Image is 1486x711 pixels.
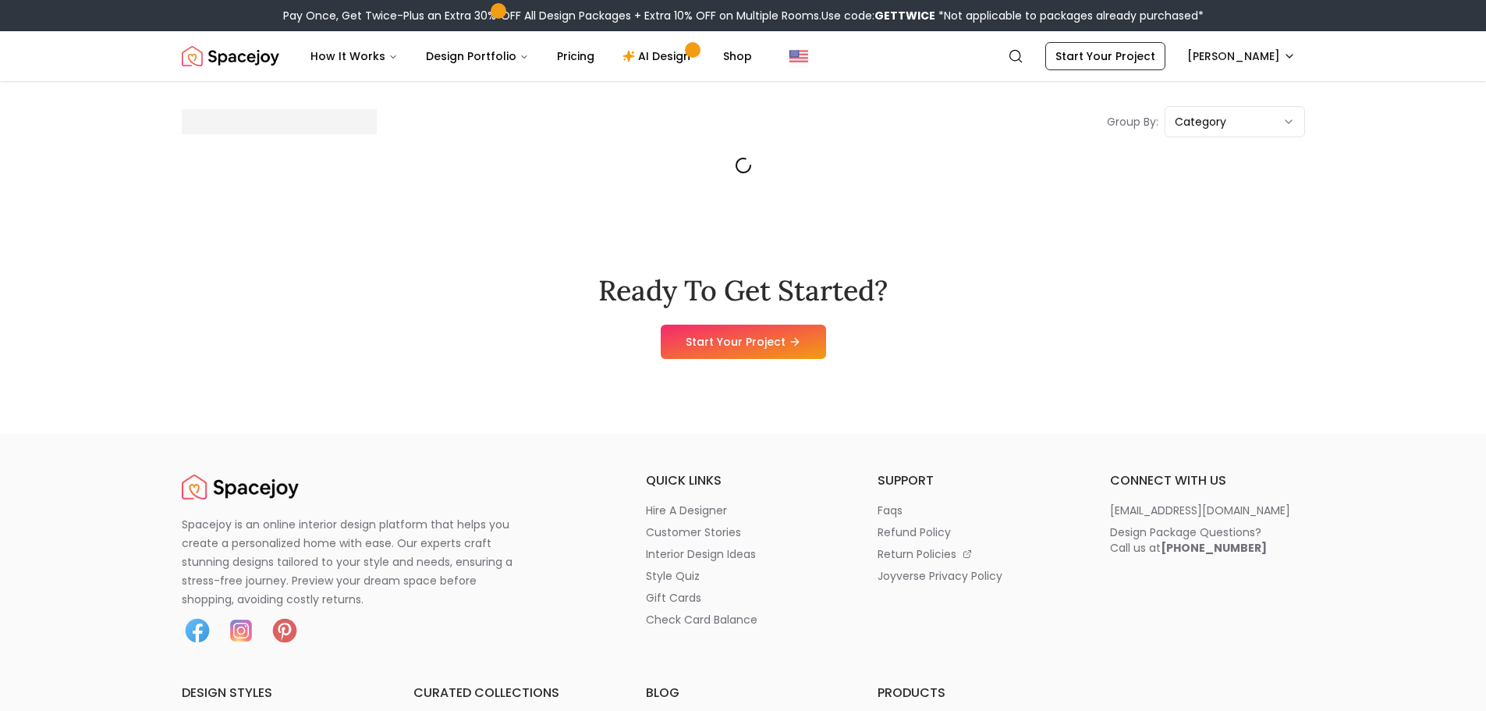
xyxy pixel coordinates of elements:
h6: quick links [646,471,841,490]
p: refund policy [878,524,951,540]
a: check card balance [646,612,841,627]
a: Design Package Questions?Call us at[PHONE_NUMBER] [1110,524,1305,556]
h6: blog [646,684,841,702]
a: Start Your Project [1045,42,1165,70]
img: Spacejoy Logo [182,41,279,72]
a: refund policy [878,524,1073,540]
nav: Main [298,41,764,72]
h6: products [878,684,1073,702]
button: Design Portfolio [413,41,541,72]
h6: support [878,471,1073,490]
p: return policies [878,546,956,562]
div: Pay Once, Get Twice-Plus an Extra 30% OFF All Design Packages + Extra 10% OFF on Multiple Rooms. [283,8,1204,23]
h2: Ready To Get Started? [598,275,888,306]
p: customer stories [646,524,741,540]
img: Pinterest icon [269,615,300,646]
p: style quiz [646,568,700,584]
span: *Not applicable to packages already purchased* [935,8,1204,23]
b: [PHONE_NUMBER] [1161,540,1267,556]
a: interior design ideas [646,546,841,562]
h6: connect with us [1110,471,1305,490]
p: check card balance [646,612,757,627]
a: AI Design [610,41,708,72]
a: Spacejoy [182,41,279,72]
a: Start Your Project [661,325,826,359]
b: GETTWICE [874,8,935,23]
nav: Global [182,31,1305,81]
a: customer stories [646,524,841,540]
img: United States [789,47,808,66]
p: [EMAIL_ADDRESS][DOMAIN_NAME] [1110,503,1290,518]
a: joyverse privacy policy [878,568,1073,584]
a: gift cards [646,590,841,606]
p: Group By: [1107,114,1158,130]
div: Design Package Questions? Call us at [1110,524,1267,556]
a: Shop [711,41,764,72]
a: Spacejoy [182,471,299,503]
span: Use code: [821,8,935,23]
h6: curated collections [413,684,608,702]
button: [PERSON_NAME] [1178,42,1305,70]
p: faqs [878,503,903,518]
a: return policies [878,546,1073,562]
p: interior design ideas [646,546,756,562]
p: gift cards [646,590,701,606]
button: How It Works [298,41,410,72]
a: faqs [878,503,1073,518]
p: hire a designer [646,503,727,518]
img: Spacejoy Logo [182,471,299,503]
img: Facebook icon [182,615,213,646]
a: Pricing [544,41,607,72]
a: hire a designer [646,503,841,518]
p: joyverse privacy policy [878,568,1002,584]
a: style quiz [646,568,841,584]
p: Spacejoy is an online interior design platform that helps you create a personalized home with eas... [182,515,531,609]
a: [EMAIL_ADDRESS][DOMAIN_NAME] [1110,503,1305,518]
img: Instagram icon [225,615,257,646]
h6: design styles [182,684,377,702]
